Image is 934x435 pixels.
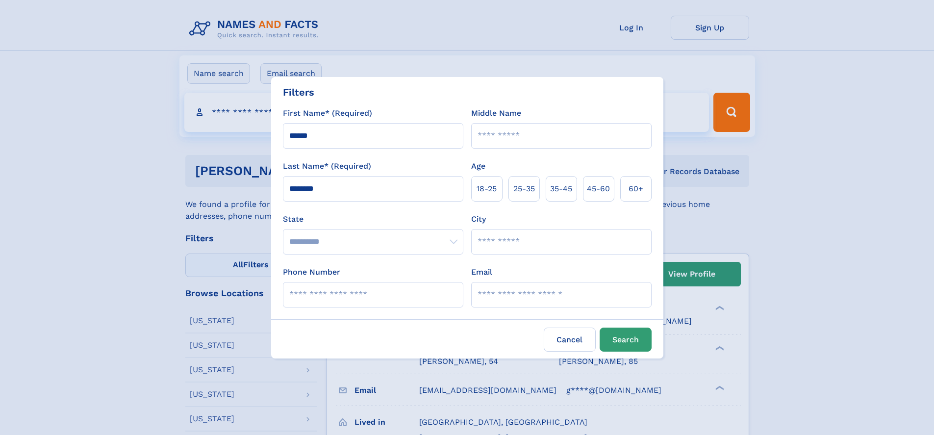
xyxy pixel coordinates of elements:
[513,183,535,195] span: 25‑35
[587,183,610,195] span: 45‑60
[283,213,463,225] label: State
[550,183,572,195] span: 35‑45
[471,107,521,119] label: Middle Name
[471,266,492,278] label: Email
[471,213,486,225] label: City
[471,160,485,172] label: Age
[477,183,497,195] span: 18‑25
[283,85,314,100] div: Filters
[600,328,652,352] button: Search
[544,328,596,352] label: Cancel
[283,266,340,278] label: Phone Number
[283,160,371,172] label: Last Name* (Required)
[283,107,372,119] label: First Name* (Required)
[629,183,643,195] span: 60+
